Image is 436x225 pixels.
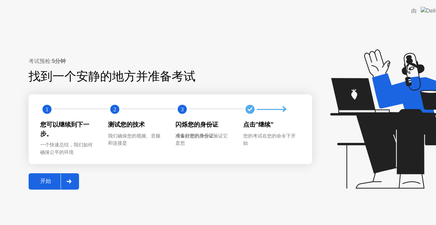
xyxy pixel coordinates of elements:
div: 您的考试在您的命令下开始 [243,132,300,147]
div: 验证它是您 [175,132,232,147]
button: 开始 [29,173,79,190]
text: 3 [181,106,184,113]
b: 5分钟 [52,58,66,64]
div: 点击”继续” [243,120,300,129]
text: 2 [113,106,116,113]
div: 您可以继续到下一步。 [40,120,97,138]
b: 准备好您的身份证 [175,133,214,139]
text: 1 [46,106,48,113]
div: 闪烁您的身份证 [175,120,232,129]
div: 我们确保您的视频、音频和连接是 [108,132,165,147]
div: 测试您的技术 [108,120,165,129]
div: 考试预检: [29,57,312,65]
div: 一个快速总结，我们如何确保公平的环境 [40,141,97,156]
div: 开始 [31,178,61,185]
div: 找到一个安静的地方并准备考试 [29,67,269,85]
div: 由 [411,7,417,15]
